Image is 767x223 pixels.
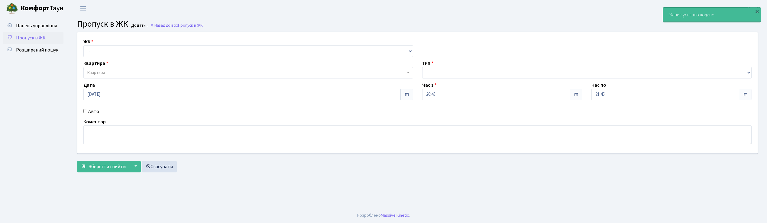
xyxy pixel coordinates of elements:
[21,3,50,13] b: Комфорт
[89,163,126,170] span: Зберегти і вийти
[3,44,63,56] a: Розширений пошук
[83,38,93,45] label: ЖК
[357,212,410,219] div: Розроблено .
[77,18,128,30] span: Пропуск в ЖК
[87,70,105,76] span: Квартира
[178,22,203,28] span: Пропуск в ЖК
[130,23,147,28] small: Додати .
[6,2,18,15] img: logo.png
[76,3,91,13] button: Переключити навігацію
[3,20,63,32] a: Панель управління
[591,82,606,89] label: Час по
[381,212,409,218] a: Massive Kinetic
[422,60,433,67] label: Тип
[142,161,177,172] a: Скасувати
[83,118,106,125] label: Коментар
[748,5,760,12] a: КПП4
[150,22,203,28] a: Назад до всіхПропуск в ЖК
[422,82,437,89] label: Час з
[3,32,63,44] a: Пропуск в ЖК
[83,60,108,67] label: Квартира
[754,8,760,14] div: ×
[16,35,46,41] span: Пропуск в ЖК
[83,82,95,89] label: Дата
[16,47,58,53] span: Розширений пошук
[16,22,57,29] span: Панель управління
[77,161,130,172] button: Зберегти і вийти
[663,8,761,22] div: Запис успішно додано.
[21,3,63,14] span: Таун
[88,108,99,115] label: Авто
